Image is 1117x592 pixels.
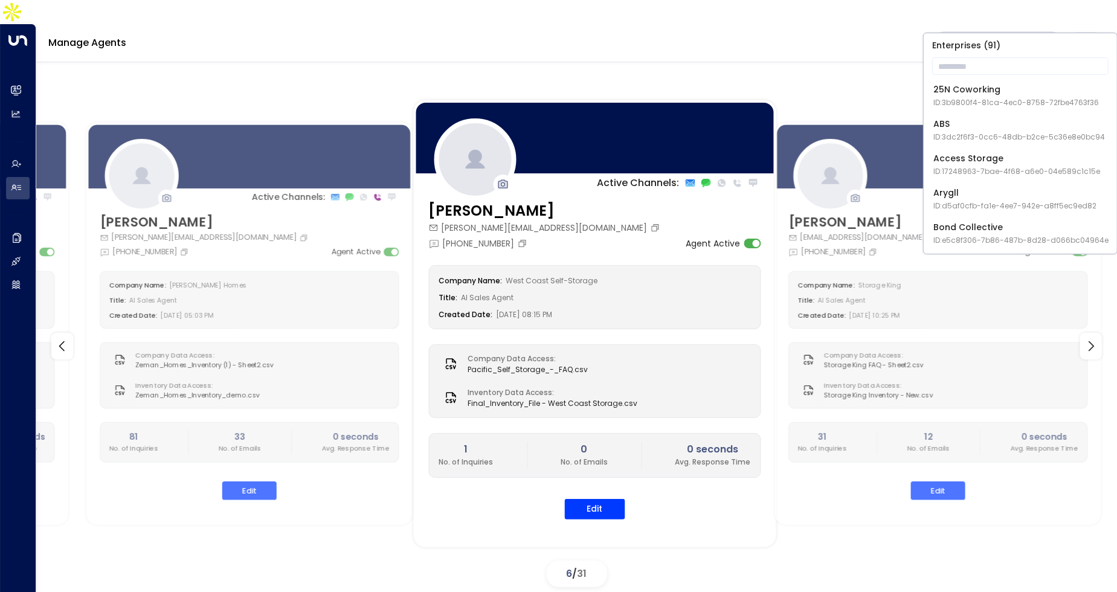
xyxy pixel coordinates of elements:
p: No. of Inquiries [797,443,846,453]
h2: 33 [219,430,261,443]
p: No. of Inquiries [439,457,494,468]
label: Inventory Data Access: [135,381,254,390]
label: Created Date: [109,310,158,320]
label: Agent Active [1020,246,1069,257]
h2: 12 [907,430,950,443]
button: Copy [518,239,530,248]
button: Copy [180,247,192,256]
span: ID: e5c8f306-7b86-487b-8d28-d066bc04964e [933,235,1109,246]
div: / [547,561,607,587]
div: [PHONE_NUMBER] [788,246,880,257]
div: Access Storage [933,152,1100,177]
label: Created Date: [439,309,493,320]
label: Company Name: [439,275,503,286]
button: Copy [300,233,311,242]
label: Company Data Access: [135,350,269,360]
div: [PERSON_NAME][EMAIL_ADDRESS][DOMAIN_NAME] [100,231,311,243]
a: Manage Agents [48,36,126,50]
button: Edit [565,499,625,520]
span: [PERSON_NAME] Homes [169,280,246,289]
span: Zeman_Homes_Inventory (1) - Sheet2.csv [135,360,274,370]
p: Active Channels: [597,176,680,190]
span: West Coast Self-Storage [506,275,598,286]
span: ID: 3b9800f4-81ca-4ec0-8758-72fbe4763f36 [933,97,1099,108]
p: No. of Inquiries [109,443,158,453]
span: Storage King FAQ - Sheet2.csv [824,360,924,370]
button: Uniti Demos4c025b01-9fa0-46ff-ab3a-a620b886896e [934,31,1062,54]
h2: 0 seconds [1010,430,1078,443]
label: Inventory Data Access: [468,387,632,398]
button: Copy [651,223,663,233]
button: Copy [868,247,880,256]
label: Title: [109,295,126,304]
span: Storage King Inventory - New.csv [824,390,933,400]
p: No. of Emails [907,443,950,453]
label: Company Data Access: [468,353,582,364]
h2: 31 [797,430,846,443]
span: AI Sales Agent [129,295,176,304]
div: ABS [933,118,1105,143]
span: Final_Inventory_File - West Coast Storage.csv [468,398,638,409]
p: Avg. Response Time [1010,443,1078,453]
button: Edit [911,481,965,500]
div: [PERSON_NAME][EMAIL_ADDRESS][DOMAIN_NAME] [429,222,663,234]
h3: [PERSON_NAME] [788,212,939,231]
label: Title: [439,292,458,303]
h3: [PERSON_NAME] [100,212,311,231]
h2: 81 [109,430,158,443]
div: Arygll [933,187,1096,211]
span: ID: 3dc2f6f3-0cc6-48db-b2ce-5c36e8e0bc94 [933,132,1105,143]
h2: 0 [561,442,608,457]
div: 25N Coworking [933,83,1099,108]
span: ID: 17248963-7bae-4f68-a6e0-04e589c1c15e [933,166,1100,177]
label: Company Data Access: [824,350,919,360]
h2: 0 seconds [321,430,390,443]
span: 31 [578,567,587,581]
div: [PHONE_NUMBER] [100,246,191,257]
p: Enterprises ( 91 ) [929,38,1112,53]
span: Pacific_Self_Storage_-_FAQ.csv [468,364,588,375]
label: Agent Active [686,237,741,250]
h2: 0 seconds [675,442,751,457]
span: [DATE] 05:03 PM [161,310,213,320]
label: Company Name: [109,280,167,289]
span: 6 [567,567,573,581]
p: Avg. Response Time [675,457,751,468]
p: Avg. Response Time [321,443,390,453]
label: Company Name: [797,280,855,289]
button: Edit [222,481,277,500]
h2: 1 [439,442,494,457]
p: Active Channels: [251,190,325,204]
div: [PHONE_NUMBER] [429,237,530,250]
span: [DATE] 08:15 PM [497,309,553,320]
label: Agent Active [332,246,381,257]
span: ID: d5af0cfb-fa1e-4ee7-942e-a8ff5ec9ed82 [933,201,1096,211]
span: Storage King [858,280,901,289]
span: AI Sales Agent [818,295,865,304]
label: Inventory Data Access: [824,381,928,390]
p: No. of Emails [219,443,261,453]
h3: [PERSON_NAME] [429,200,663,222]
p: No. of Emails [561,457,608,468]
div: [EMAIL_ADDRESS][DOMAIN_NAME] [788,231,939,243]
div: Bond Collective [933,221,1109,246]
span: Zeman_Homes_Inventory_demo.csv [135,390,260,400]
span: AI Sales Agent [462,292,514,303]
label: Created Date: [797,310,846,320]
label: Title: [797,295,814,304]
span: [DATE] 10:25 PM [849,310,900,320]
